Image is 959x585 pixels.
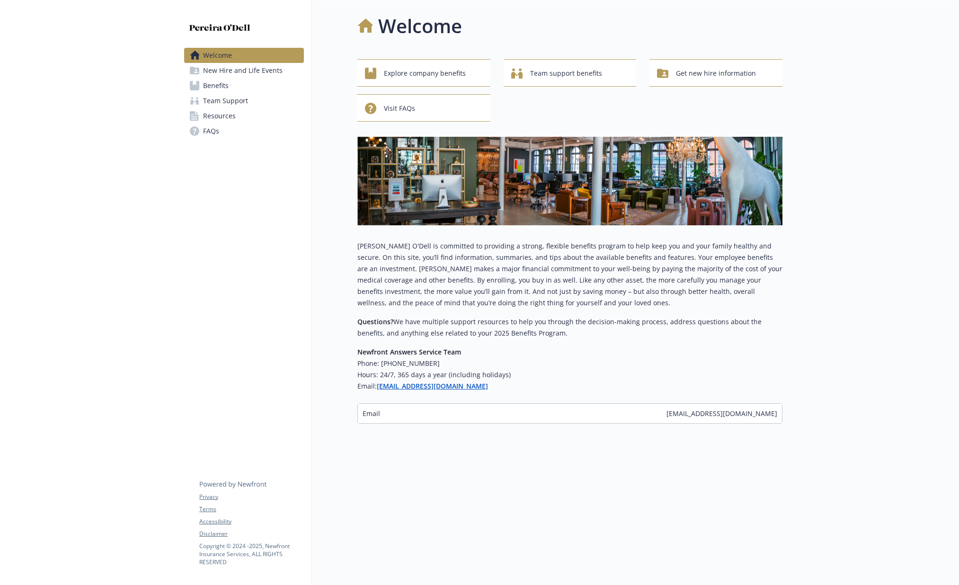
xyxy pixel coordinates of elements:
[357,94,490,122] button: Visit FAQs
[384,64,466,82] span: Explore company benefits
[676,64,756,82] span: Get new hire information
[357,59,490,87] button: Explore company benefits
[184,63,304,78] a: New Hire and Life Events
[357,240,782,309] p: [PERSON_NAME] O'Dell is committed to providing a strong, flexible benefits program to help keep y...
[357,316,782,339] p: We have multiple support resources to help you through the decision-making process, address quest...
[199,505,303,514] a: Terms
[378,12,462,40] h1: Welcome
[649,59,782,87] button: Get new hire information
[504,59,637,87] button: Team support benefits
[184,108,304,124] a: Resources
[184,78,304,93] a: Benefits
[530,64,602,82] span: Team support benefits
[357,137,782,225] img: overview page banner
[184,48,304,63] a: Welcome
[199,493,303,501] a: Privacy
[203,124,219,139] span: FAQs
[203,48,232,63] span: Welcome
[203,93,248,108] span: Team Support
[357,317,393,326] strong: Questions?
[203,78,229,93] span: Benefits
[184,93,304,108] a: Team Support
[666,408,777,418] span: [EMAIL_ADDRESS][DOMAIN_NAME]
[357,347,461,356] strong: Newfront Answers Service Team
[357,369,782,381] h6: Hours: 24/7, 365 days a year (including holidays)​
[384,99,415,117] span: Visit FAQs
[363,408,380,418] span: Email
[199,542,303,566] p: Copyright © 2024 - 2025 , Newfront Insurance Services, ALL RIGHTS RESERVED
[203,108,236,124] span: Resources
[199,530,303,538] a: Disclaimer
[184,124,304,139] a: FAQs
[357,381,782,392] h6: Email:
[203,63,283,78] span: New Hire and Life Events
[357,358,782,369] h6: Phone: [PHONE_NUMBER]
[199,517,303,526] a: Accessibility
[377,381,488,390] a: [EMAIL_ADDRESS][DOMAIN_NAME]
